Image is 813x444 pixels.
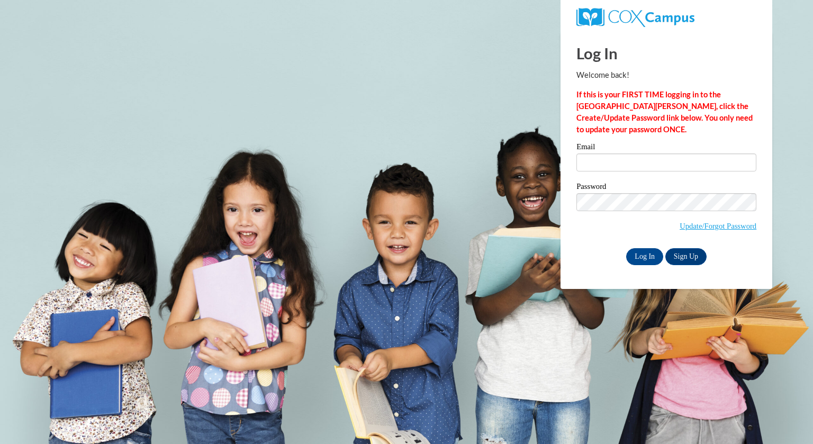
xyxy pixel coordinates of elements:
h1: Log In [576,42,756,64]
strong: If this is your FIRST TIME logging in to the [GEOGRAPHIC_DATA][PERSON_NAME], click the Create/Upd... [576,90,753,134]
a: Update/Forgot Password [680,222,756,230]
label: Email [576,143,756,153]
p: Welcome back! [576,69,756,81]
img: COX Campus [576,8,694,27]
input: Log In [626,248,663,265]
a: Sign Up [665,248,707,265]
label: Password [576,183,756,193]
a: COX Campus [576,12,694,21]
